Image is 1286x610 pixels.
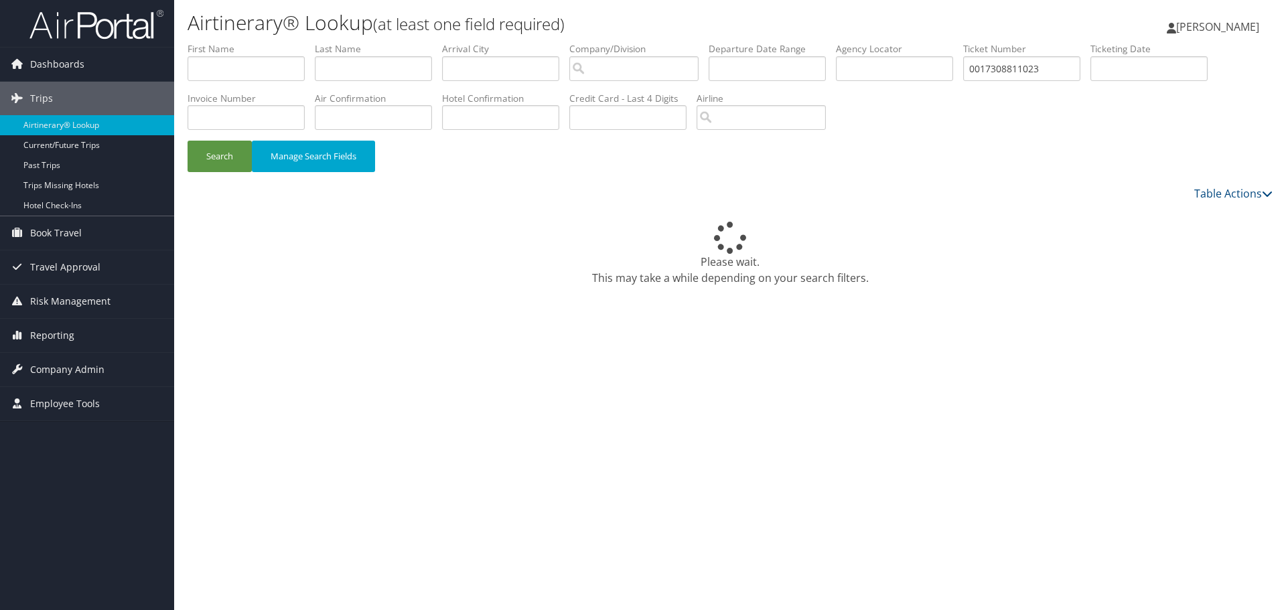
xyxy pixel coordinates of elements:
[373,13,565,35] small: (at least one field required)
[836,42,963,56] label: Agency Locator
[30,48,84,81] span: Dashboards
[30,216,82,250] span: Book Travel
[188,92,315,105] label: Invoice Number
[315,42,442,56] label: Last Name
[1090,42,1218,56] label: Ticketing Date
[30,319,74,352] span: Reporting
[252,141,375,172] button: Manage Search Fields
[188,9,911,37] h1: Airtinerary® Lookup
[709,42,836,56] label: Departure Date Range
[442,92,569,105] label: Hotel Confirmation
[30,387,100,421] span: Employee Tools
[30,82,53,115] span: Trips
[1194,186,1273,201] a: Table Actions
[963,42,1090,56] label: Ticket Number
[1176,19,1259,34] span: [PERSON_NAME]
[569,42,709,56] label: Company/Division
[569,92,697,105] label: Credit Card - Last 4 Digits
[188,42,315,56] label: First Name
[442,42,569,56] label: Arrival City
[697,92,836,105] label: Airline
[315,92,442,105] label: Air Confirmation
[188,141,252,172] button: Search
[30,353,104,386] span: Company Admin
[30,285,111,318] span: Risk Management
[188,222,1273,286] div: Please wait. This may take a while depending on your search filters.
[29,9,163,40] img: airportal-logo.png
[1167,7,1273,47] a: [PERSON_NAME]
[30,250,100,284] span: Travel Approval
